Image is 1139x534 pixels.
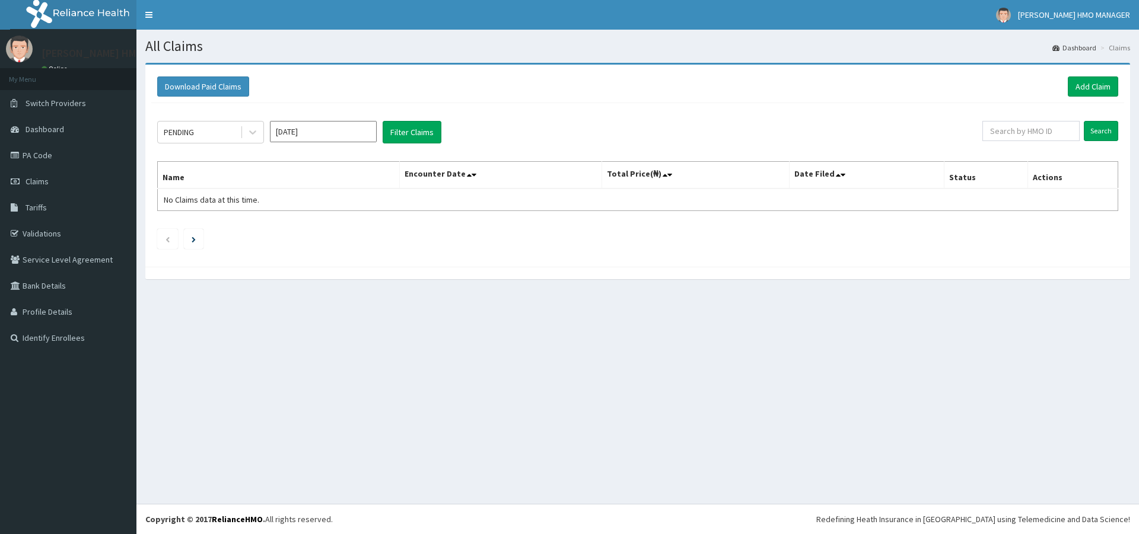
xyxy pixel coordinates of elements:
th: Date Filed [789,162,944,189]
input: Search [1084,121,1118,141]
th: Name [158,162,400,189]
input: Search by HMO ID [982,121,1080,141]
span: Switch Providers [26,98,86,108]
span: No Claims data at this time. [164,194,259,205]
input: Select Month and Year [270,121,377,142]
img: User Image [6,36,33,62]
a: Dashboard [1052,43,1096,53]
th: Encounter Date [399,162,602,189]
img: User Image [996,8,1011,23]
span: Tariffs [26,202,47,213]
a: Next page [192,234,196,244]
p: [PERSON_NAME] HMO MANAGER [42,48,189,59]
div: PENDING [164,126,194,138]
th: Actions [1027,162,1118,189]
h1: All Claims [145,39,1130,54]
span: [PERSON_NAME] HMO MANAGER [1018,9,1130,20]
th: Status [944,162,1027,189]
a: Previous page [165,234,170,244]
span: Dashboard [26,124,64,135]
a: RelianceHMO [212,514,263,525]
a: Add Claim [1068,76,1118,97]
button: Filter Claims [383,121,441,143]
a: Online [42,65,70,73]
footer: All rights reserved. [136,504,1139,534]
th: Total Price(₦) [602,162,789,189]
div: Redefining Heath Insurance in [GEOGRAPHIC_DATA] using Telemedicine and Data Science! [816,513,1130,525]
span: Claims [26,176,49,187]
li: Claims [1097,43,1130,53]
button: Download Paid Claims [157,76,249,97]
strong: Copyright © 2017 . [145,514,265,525]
